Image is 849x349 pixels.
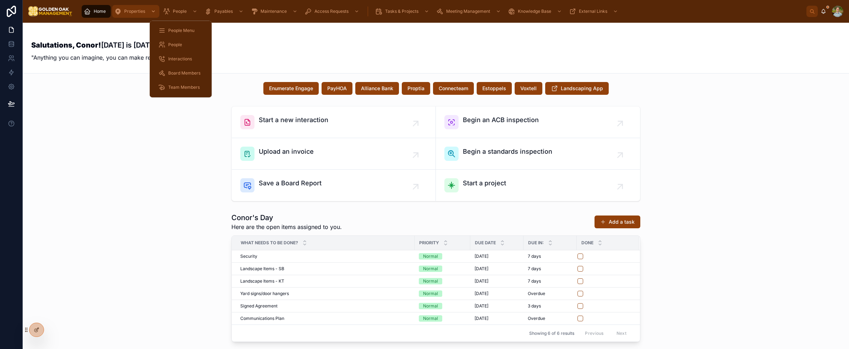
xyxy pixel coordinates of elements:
span: Showing 6 of 6 results [529,331,574,336]
a: [DATE] [475,253,519,259]
span: What needs to be done? [241,240,298,246]
a: Access Requests [302,5,363,18]
div: Normal [423,278,438,284]
a: Landscape Items - KT [240,278,410,284]
span: PayHOA [327,85,347,92]
span: Security [240,253,257,259]
a: Overdue [528,291,573,296]
a: Normal [419,290,466,297]
a: Properties [112,5,159,18]
a: Signed Agreement [240,303,410,309]
span: [DATE] [475,303,488,309]
a: Interactions [154,53,208,65]
div: Normal [423,315,438,322]
span: Interactions [168,56,192,62]
a: 3 days [528,303,573,309]
span: Enumerate Engage [269,85,313,92]
span: Upload an invoice [259,147,314,157]
strong: Salutations, Conor! [31,41,101,49]
span: Begin an ACB inspection [463,115,539,125]
span: Save a Board Report [259,178,322,188]
span: 3 days [528,303,541,309]
a: Normal [419,253,466,260]
a: 7 days [528,253,573,259]
a: External Links [567,5,621,18]
span: Here are the open items assigned to you. [231,223,342,231]
span: [DATE] [475,253,488,259]
a: 7 days [528,278,573,284]
a: [DATE] [475,291,519,296]
span: [DATE] [475,266,488,272]
div: scrollable content [78,4,806,19]
span: 7 days [528,266,541,272]
button: Proptia [402,82,430,95]
button: Estoppels [477,82,512,95]
img: App logo [28,6,72,17]
a: Security [240,253,410,259]
span: Properties [124,9,145,14]
a: Normal [419,266,466,272]
span: Payables [214,9,233,14]
a: Communications Plan [240,316,410,321]
a: Upload an invoice [232,138,436,170]
span: [DATE] [475,316,488,321]
span: Home [94,9,106,14]
button: Enumerate Engage [263,82,319,95]
a: [DATE] [475,316,519,321]
span: Board Members [168,70,201,76]
a: Payables [202,5,247,18]
span: Overdue [528,316,545,321]
a: Board Members [154,67,208,80]
button: Add a task [595,216,640,228]
span: Priority [419,240,439,246]
span: Overdue [528,291,545,296]
a: Tasks & Projects [373,5,433,18]
a: [DATE] [475,303,519,309]
a: People Menu [154,24,208,37]
span: People Menu [168,28,195,33]
button: Landscaping App [545,82,609,95]
a: Landscape Items - SB [240,266,410,272]
a: [DATE] [475,266,519,272]
span: Knowledge Base [518,9,551,14]
h1: Conor's Day [231,213,342,223]
a: Overdue [528,316,573,321]
span: Maintenance [261,9,287,14]
a: Start a project [436,170,640,201]
span: [DATE] [475,291,488,296]
span: People [168,42,182,48]
span: Start a new interaction [259,115,328,125]
span: Alliance Bank [361,85,393,92]
a: People [154,38,208,51]
a: Maintenance [248,5,301,18]
a: People [161,5,201,18]
span: People [173,9,187,14]
button: PayHOA [322,82,352,95]
a: Begin a standards inspection [436,138,640,170]
span: External Links [579,9,607,14]
span: Estoppels [482,85,506,92]
a: Meeting Management [434,5,504,18]
span: 7 days [528,253,541,259]
p: "Anything you can imagine, you can make real." [31,53,206,62]
span: Begin a standards inspection [463,147,552,157]
span: Done [581,240,593,246]
span: Signed Agreement [240,303,278,309]
a: Yard signs/door hangers [240,291,410,296]
span: Landscape Items - SB [240,266,284,272]
span: Yard signs/door hangers [240,291,289,296]
h3: [DATE] is [DATE]. [31,40,206,50]
span: Access Requests [314,9,349,14]
a: Home [82,5,111,18]
span: Meeting Management [446,9,490,14]
div: Normal [423,303,438,309]
a: Start a new interaction [232,107,436,138]
a: Save a Board Report [232,170,436,201]
span: Connecteam [439,85,468,92]
a: 7 days [528,266,573,272]
span: Due date [475,240,496,246]
span: Start a project [463,178,506,188]
a: Normal [419,278,466,284]
span: Voxtell [520,85,537,92]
